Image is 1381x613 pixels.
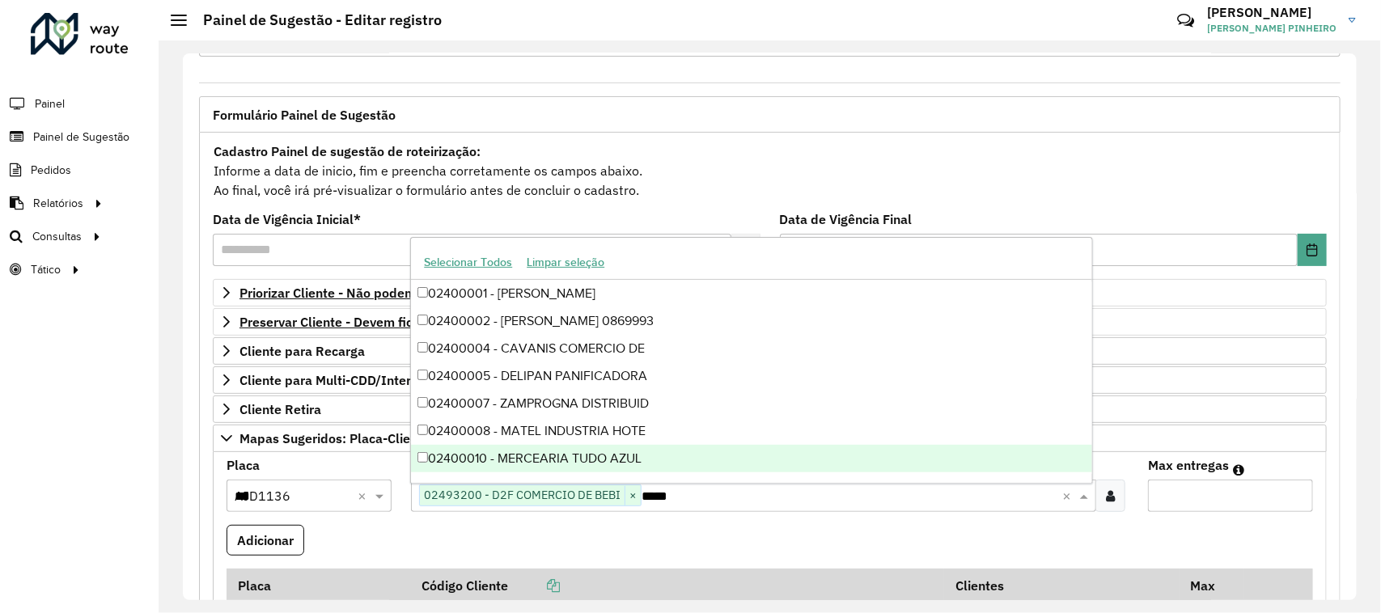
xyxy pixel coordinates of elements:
[410,569,944,602] th: Código Cliente
[519,250,612,275] button: Limpar seleção
[780,209,913,229] label: Data de Vigência Final
[213,395,1327,423] a: Cliente Retira
[239,374,468,387] span: Cliente para Multi-CDD/Internalização
[227,569,410,602] th: Placa
[32,228,82,245] span: Consultas
[33,195,83,212] span: Relatórios
[420,485,625,505] span: 02493200 - D2F COMERCIO DE BEBI
[35,95,65,112] span: Painel
[411,280,1092,307] div: 02400001 - [PERSON_NAME]
[1207,21,1337,36] span: [PERSON_NAME] PINHEIRO
[411,472,1092,500] div: 02400011 - PONTO DO GOLE
[1233,463,1244,476] em: Máximo de clientes que serão colocados na mesma rota com os clientes informados
[1180,569,1244,602] th: Max
[1148,455,1229,475] label: Max entregas
[239,315,569,328] span: Preservar Cliente - Devem ficar no buffer, não roteirizar
[213,141,1327,201] div: Informe a data de inicio, fim e preencha corretamente os campos abaixo. Ao final, você irá pré-vi...
[239,432,430,445] span: Mapas Sugeridos: Placa-Cliente
[213,337,1327,365] a: Cliente para Recarga
[417,250,519,275] button: Selecionar Todos
[31,162,71,179] span: Pedidos
[625,486,641,505] span: ×
[411,335,1092,362] div: 02400004 - CAVANIS COMERCIO DE
[213,308,1327,336] a: Preservar Cliente - Devem ficar no buffer, não roteirizar
[411,307,1092,335] div: 02400002 - [PERSON_NAME] 0869993
[1207,5,1337,20] h3: [PERSON_NAME]
[1062,486,1076,505] span: Clear all
[213,108,396,121] span: Formulário Painel de Sugestão
[214,143,481,159] strong: Cadastro Painel de sugestão de roteirização:
[239,286,504,299] span: Priorizar Cliente - Não podem ficar no buffer
[239,403,321,416] span: Cliente Retira
[239,345,365,357] span: Cliente para Recarga
[187,11,442,29] h2: Painel de Sugestão - Editar registro
[411,362,1092,390] div: 02400005 - DELIPAN PANIFICADORA
[1298,234,1327,266] button: Choose Date
[33,129,129,146] span: Painel de Sugestão
[411,445,1092,472] div: 02400010 - MERCEARIA TUDO AZUL
[358,486,371,505] span: Clear all
[213,209,361,229] label: Data de Vigência Inicial
[227,525,304,556] button: Adicionar
[410,237,1093,484] ng-dropdown-panel: Options list
[213,279,1327,306] a: Priorizar Cliente - Não podem ficar no buffer
[213,425,1327,452] a: Mapas Sugeridos: Placa-Cliente
[508,577,560,594] a: Copiar
[944,569,1180,602] th: Clientes
[1168,3,1203,38] a: Contato Rápido
[213,366,1327,394] a: Cliente para Multi-CDD/Internalização
[31,261,61,278] span: Tático
[411,390,1092,417] div: 02400007 - ZAMPROGNA DISTRIBUID
[227,455,260,475] label: Placa
[411,417,1092,445] div: 02400008 - MATEL INDUSTRIA HOTE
